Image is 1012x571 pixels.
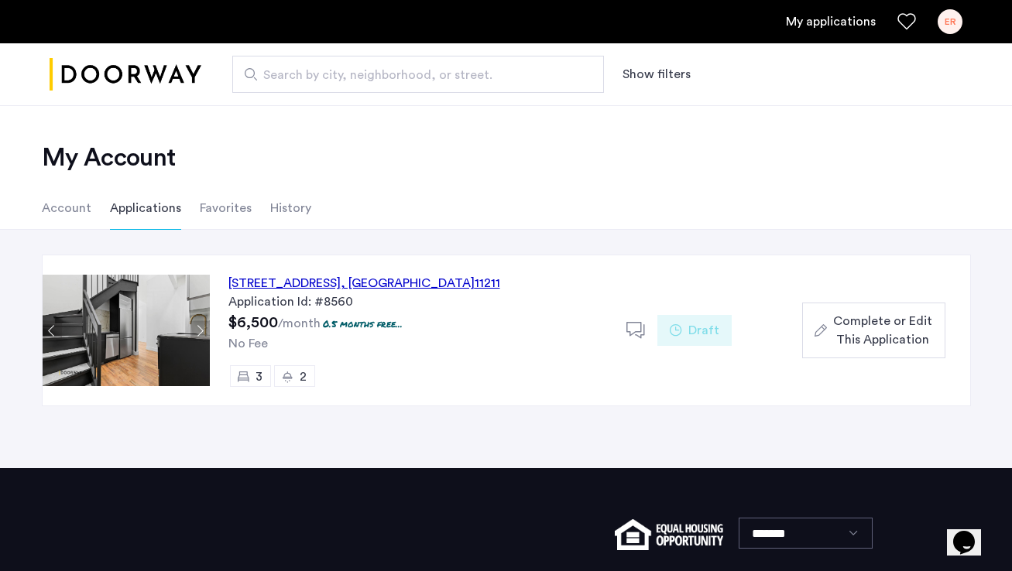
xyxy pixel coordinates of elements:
img: logo [50,46,201,104]
img: equal-housing.png [615,519,722,550]
sub: /month [278,317,321,330]
span: 2 [300,371,307,383]
div: [STREET_ADDRESS] 11211 [228,274,500,292]
img: Apartment photo [43,275,210,386]
li: Account [42,186,91,230]
div: ER [938,9,962,34]
a: Favorites [897,12,916,31]
a: Cazamio logo [50,46,201,104]
span: , [GEOGRAPHIC_DATA] [341,277,475,289]
p: 0.5 months free... [323,317,403,330]
h2: My Account [42,142,971,173]
li: History [270,186,311,230]
select: Language select [739,518,873,549]
button: Show or hide filters [623,65,691,84]
span: Complete or Edit This Application [833,312,932,349]
li: Favorites [200,186,252,230]
li: Applications [110,186,181,230]
input: Apartment Search [232,56,604,93]
button: Next apartment [190,321,210,340]
iframe: chat widget [947,509,997,556]
button: button [802,303,945,358]
span: Draft [688,321,719,340]
div: Application Id: #8560 [228,292,608,311]
span: No Fee [228,337,268,350]
a: My application [786,12,876,31]
span: Search by city, neighborhood, or street. [263,66,561,84]
span: 3 [256,371,262,383]
button: Previous apartment [43,321,62,340]
span: $6,500 [228,315,278,330]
